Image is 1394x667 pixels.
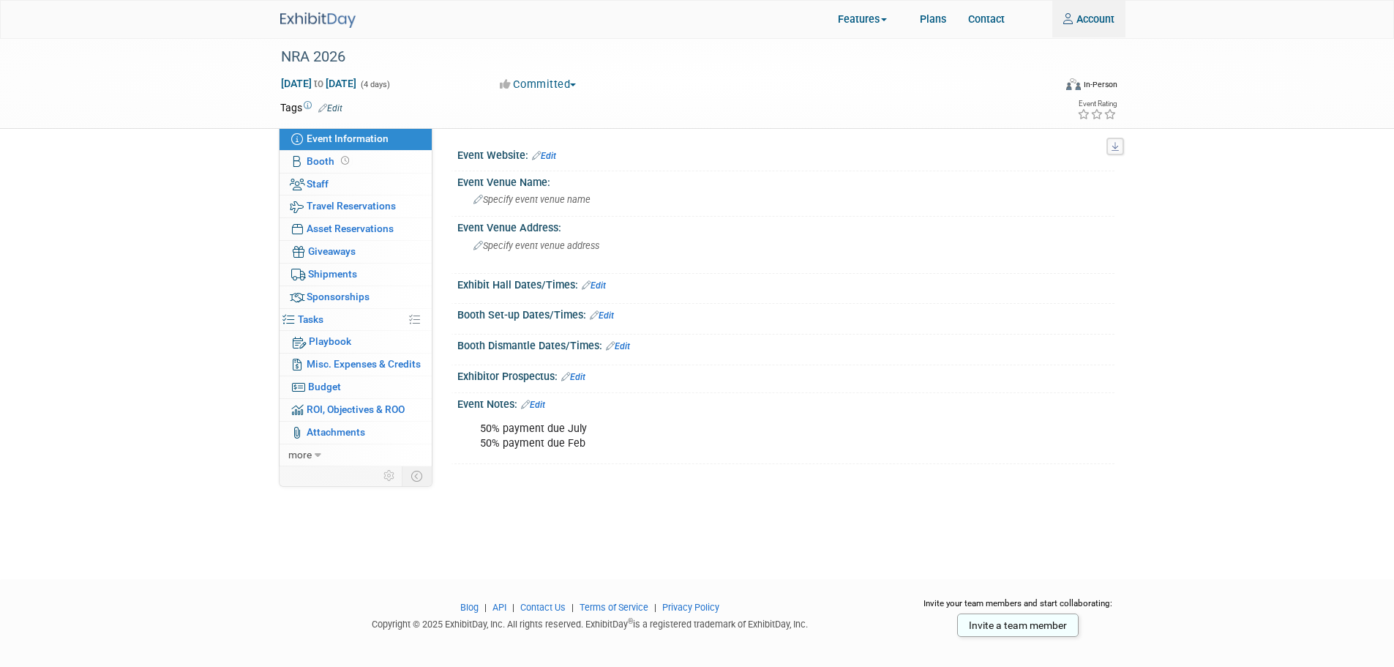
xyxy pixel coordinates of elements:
[288,449,312,461] span: more
[280,241,432,263] a: Giveaways
[307,358,421,370] span: Misc. Expenses & Credits
[957,614,1079,637] a: Invite a team member
[307,426,365,438] span: Attachments
[590,310,614,321] a: Edit
[1077,100,1117,108] div: Event Rating
[481,602,490,613] span: |
[307,403,405,415] span: ROI, Objectives & ROO
[957,1,1016,37] a: Contact
[473,240,599,251] span: Specify event venue address
[280,264,432,286] a: Shipments
[606,341,630,351] a: Edit
[280,422,432,444] a: Attachments
[307,155,352,167] span: Booth
[307,200,396,212] span: Travel Reservations
[377,466,402,485] td: Personalize Event Tab Strip
[580,602,648,613] a: Terms of Service
[509,602,518,613] span: |
[402,466,432,485] td: Toggle Event Tabs
[457,393,1114,412] div: Event Notes:
[307,223,394,234] span: Asset Reservations
[457,171,1114,190] div: Event Venue Name:
[662,602,719,613] a: Privacy Policy
[1066,78,1081,90] img: Format-Inperson.png
[568,602,577,613] span: |
[298,313,323,325] span: Tasks
[280,174,432,195] a: Staff
[520,602,566,613] a: Contact Us
[457,335,1114,354] div: Booth Dismantle Dates/Times:
[308,381,341,392] span: Budget
[280,195,432,217] a: Travel Reservations
[280,286,432,308] a: Sponsorships
[492,602,506,613] a: API
[308,268,357,280] span: Shipments
[470,414,983,458] div: 50% payment due July 50% payment due Feb
[280,331,432,353] a: Playbook
[280,399,432,421] a: ROI, Objectives & ROO
[280,376,432,398] a: Budget
[309,335,351,347] span: Playbook
[280,444,432,466] a: more
[308,245,356,257] span: Giveaways
[280,151,432,173] a: Booth
[651,602,660,613] span: |
[460,602,479,613] a: Blog
[280,614,901,631] div: Copyright © 2025 ExhibitDay, Inc. All rights reserved. ExhibitDay is a registered trademark of Ex...
[280,77,357,90] span: [DATE] [DATE]
[276,44,1046,70] div: NRA 2026
[312,78,326,89] span: to
[521,400,545,410] a: Edit
[338,155,352,166] span: Booth not reserved yet
[495,77,582,92] button: Committed
[280,218,432,240] a: Asset Reservations
[532,151,556,161] a: Edit
[280,100,342,115] td: Tags
[473,194,591,205] span: Specify event venue name
[457,144,1114,163] div: Event Website:
[457,365,1114,384] div: Exhibitor Prospectus:
[1083,79,1117,90] div: In-Person
[909,1,957,37] a: Plans
[280,309,432,331] a: Tasks
[307,291,370,302] span: Sponsorships
[280,12,356,28] img: ExhibitDay
[359,80,390,89] span: (4 days)
[318,103,342,113] a: Edit
[922,597,1114,619] div: Invite your team members and start collaborating:
[561,372,585,382] a: Edit
[628,617,633,625] sup: ®
[827,2,909,38] a: Features
[457,217,1114,235] div: Event Venue Address:
[280,128,432,150] a: Event Information
[307,178,329,190] span: Staff
[582,280,606,291] a: Edit
[457,304,1114,323] div: Booth Set-up Dates/Times:
[457,274,1114,293] div: Exhibit Hall Dates/Times:
[997,76,1118,98] div: Event Format
[1052,1,1125,37] a: Account
[307,133,389,144] span: Event Information
[280,354,432,376] a: Misc. Expenses & Credits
